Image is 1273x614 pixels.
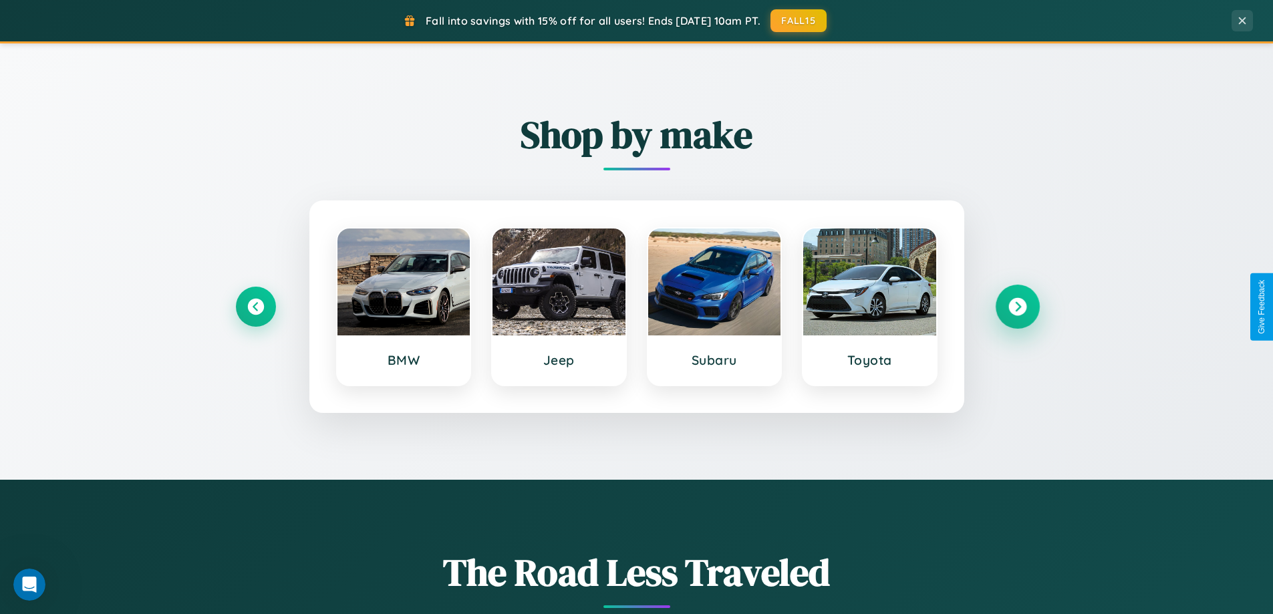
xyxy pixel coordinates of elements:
[1257,280,1266,334] div: Give Feedback
[236,547,1038,598] h1: The Road Less Traveled
[770,9,827,32] button: FALL15
[662,352,768,368] h3: Subaru
[817,352,923,368] h3: Toyota
[351,352,457,368] h3: BMW
[13,569,45,601] iframe: Intercom live chat
[506,352,612,368] h3: Jeep
[426,14,760,27] span: Fall into savings with 15% off for all users! Ends [DATE] 10am PT.
[236,109,1038,160] h2: Shop by make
